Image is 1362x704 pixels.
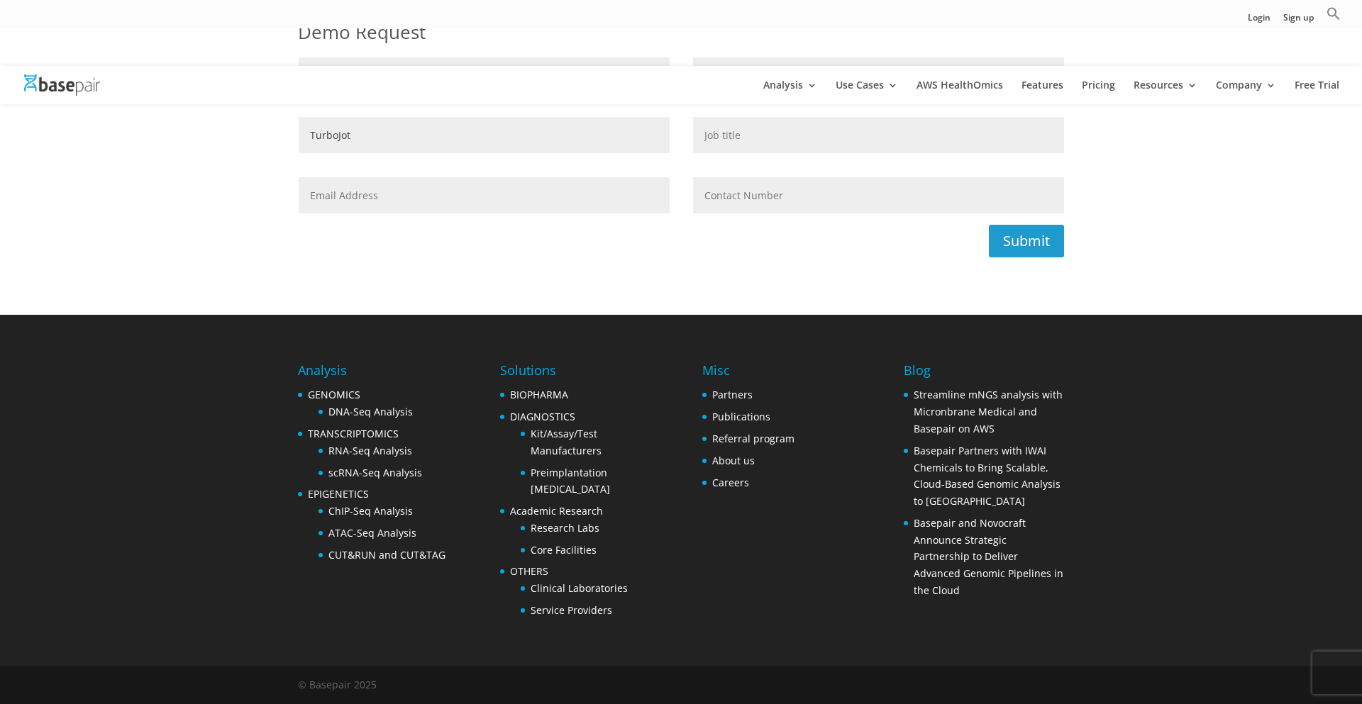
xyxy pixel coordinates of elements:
[1295,80,1339,104] a: Free Trial
[914,516,1063,597] a: Basepair and Novocraft Announce Strategic Partnership to Deliver Advanced Genomic Pipelines in th...
[298,19,1064,57] h1: Demo Request
[328,405,413,418] a: DNA-Seq Analysis
[308,487,369,501] a: EPIGENETICS
[1216,80,1276,104] a: Company
[712,432,794,445] a: Referral program
[712,388,753,401] a: Partners
[299,117,670,153] input: Company Name
[1248,13,1270,28] a: Login
[298,361,445,386] h4: Analysis
[914,388,1063,435] a: Streamline mNGS analysis with Micronbrane Medical and Basepair on AWS
[328,466,422,479] a: scRNA-Seq Analysis
[1021,80,1063,104] a: Features
[510,504,603,518] a: Academic Research
[510,410,575,423] a: DIAGNOSTICS
[1283,13,1314,28] a: Sign up
[299,177,670,213] input: Email Address
[1082,80,1115,104] a: Pricing
[531,581,628,595] a: Clinical Laboratories
[531,603,612,617] a: Service Providers
[1327,6,1341,28] a: Search Icon Link
[500,361,660,386] h4: Solutions
[1327,6,1341,21] svg: Search
[914,444,1061,508] a: Basepair Partners with IWAI Chemicals to Bring Scalable, Cloud-Based Genomic Analysis to [GEOGRAP...
[531,543,597,557] a: Core Facilities
[763,80,817,104] a: Analysis
[510,388,568,401] a: BIOPHARMA
[712,476,749,489] a: Careers
[693,177,1064,213] input: Only numbers allowed.
[531,521,599,535] a: Research Labs
[308,427,399,440] a: TRANSCRIPTOMICS
[299,57,670,94] input: First Name
[510,564,548,578] a: OTHERS
[24,74,100,95] img: Basepair
[328,548,445,561] a: CUT&RUN and CUT&TAG
[836,80,898,104] a: Use Cases
[693,57,1064,94] input: Last Name
[328,526,416,540] a: ATAC-Seq Analysis
[531,466,610,496] a: Preimplantation [MEDICAL_DATA]
[712,454,755,467] a: About us
[328,444,412,457] a: RNA-Seq Analysis
[328,504,413,518] a: ChIP-Seq Analysis
[308,388,360,401] a: GENOMICS
[702,361,794,386] h4: Misc
[298,676,377,700] div: © Basepair 2025
[904,361,1063,386] h4: Blog
[531,427,602,457] a: Kit/Assay/Test Manufacturers
[1134,80,1197,104] a: Resources
[693,117,1064,153] input: Job title
[989,225,1064,257] button: Submit
[917,80,1003,104] a: AWS HealthOmics
[712,410,770,423] a: Publications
